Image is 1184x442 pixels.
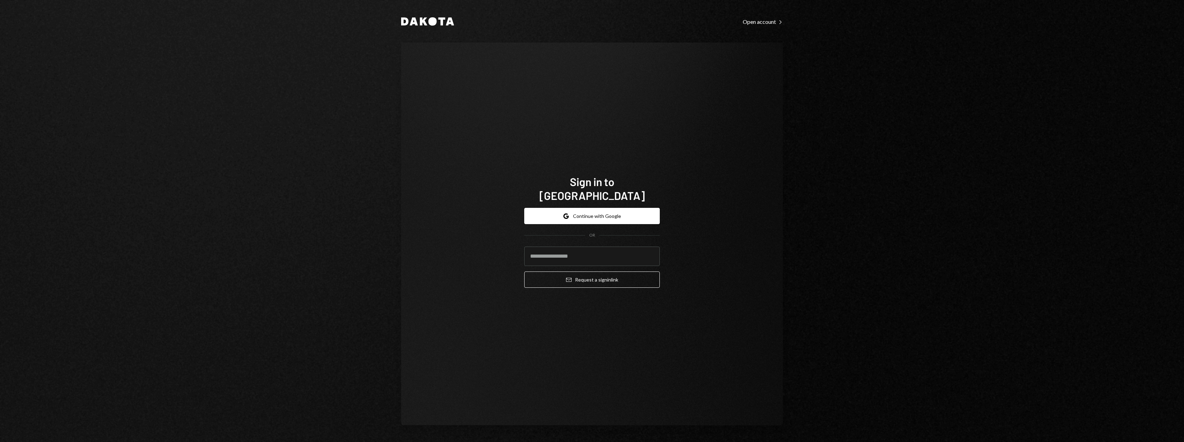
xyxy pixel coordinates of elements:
[524,175,660,202] h1: Sign in to [GEOGRAPHIC_DATA]
[743,18,783,25] a: Open account
[589,232,595,238] div: OR
[524,208,660,224] button: Continue with Google
[524,271,660,288] button: Request a signinlink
